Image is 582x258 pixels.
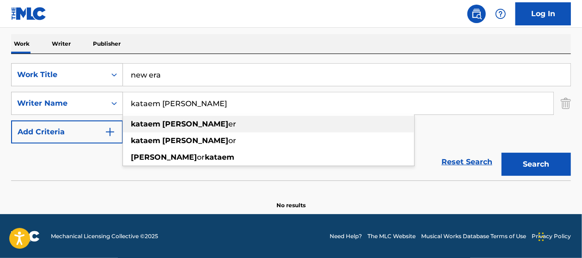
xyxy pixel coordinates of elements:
img: logo [11,231,40,242]
strong: [PERSON_NAME] [162,136,228,145]
p: Work [11,34,32,54]
a: Need Help? [330,232,362,240]
img: help [495,8,506,19]
button: Search [502,153,571,176]
div: Writer Name [17,98,100,109]
a: Musical Works Database Terms of Use [421,232,526,240]
span: Mechanical Licensing Collective © 2025 [51,232,158,240]
strong: kataem [131,120,160,128]
a: Log In [515,2,571,25]
span: er [228,120,236,128]
img: MLC Logo [11,7,47,20]
iframe: Chat Widget [536,214,582,258]
strong: kataem [131,136,160,145]
button: Add Criteria [11,120,123,144]
img: 9d2ae6d4665cec9f34b9.svg [104,126,116,138]
a: The MLC Website [368,232,416,240]
img: Delete Criterion [561,92,571,115]
p: Publisher [90,34,123,54]
div: Drag [539,223,544,251]
strong: kataem [205,153,234,162]
a: Public Search [467,5,486,23]
strong: [PERSON_NAME] [162,120,228,128]
a: Privacy Policy [532,232,571,240]
span: or [228,136,236,145]
div: Work Title [17,69,100,80]
span: or [197,153,205,162]
div: Help [491,5,510,23]
img: search [471,8,482,19]
a: Reset Search [437,152,497,172]
p: Writer [49,34,74,54]
p: No results [276,190,306,210]
form: Search Form [11,63,571,180]
strong: [PERSON_NAME] [131,153,197,162]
